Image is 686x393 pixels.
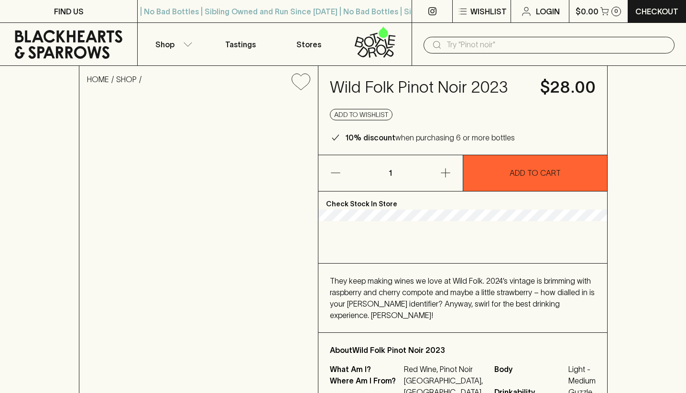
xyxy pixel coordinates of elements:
[635,6,678,17] p: Checkout
[330,344,596,356] p: About Wild Folk Pinot Noir 2023
[446,37,667,53] input: Try "Pinot noir"
[330,276,595,319] span: They keep making wines we love at Wild Folk. 2024’s vintage is brimming with raspberry and cherry...
[379,155,402,191] p: 1
[470,6,507,17] p: Wishlist
[155,39,174,50] p: Shop
[87,75,109,84] a: HOME
[510,167,561,179] p: ADD TO CART
[116,75,137,84] a: SHOP
[54,6,84,17] p: FIND US
[494,363,566,386] span: Body
[296,39,321,50] p: Stores
[345,132,515,143] p: when purchasing 6 or more bottles
[614,9,618,14] p: 0
[138,23,206,65] button: Shop
[576,6,599,17] p: $0.00
[206,23,274,65] a: Tastings
[330,77,529,97] h4: Wild Folk Pinot Noir 2023
[330,363,402,375] p: What Am I?
[540,77,596,97] h4: $28.00
[463,155,607,191] button: ADD TO CART
[345,133,395,142] b: 10% discount
[330,109,392,120] button: Add to wishlist
[275,23,343,65] a: Stores
[318,191,607,210] p: Check Stock In Store
[536,6,560,17] p: Login
[404,363,483,375] p: Red Wine, Pinot Noir
[225,39,256,50] p: Tastings
[288,70,314,94] button: Add to wishlist
[568,363,596,386] span: Light - Medium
